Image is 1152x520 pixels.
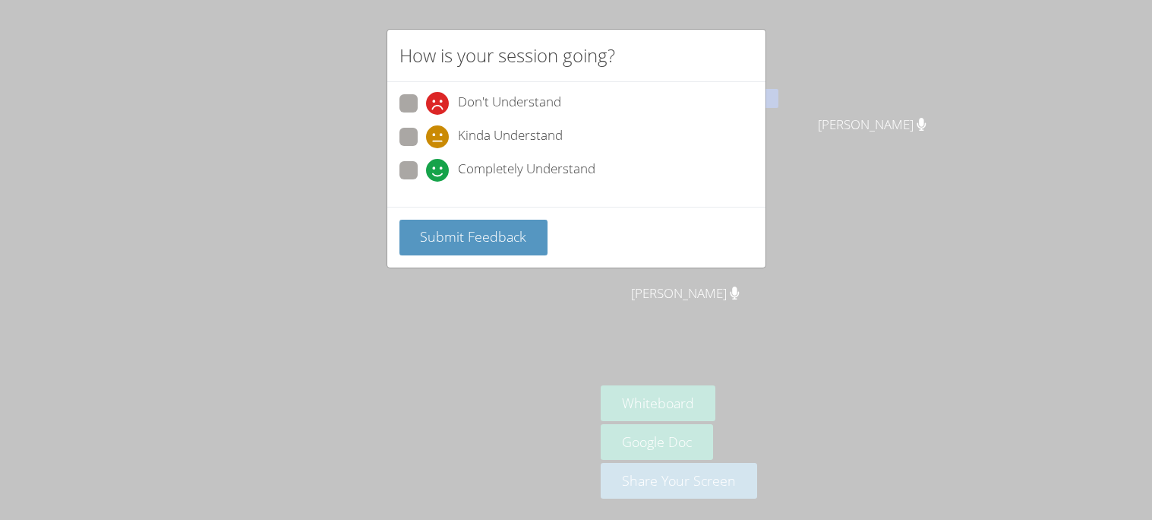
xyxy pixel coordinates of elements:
[458,92,561,115] span: Don't Understand
[458,125,563,148] span: Kinda Understand
[420,227,526,246] span: Submit Feedback
[399,42,615,69] h2: How is your session going?
[458,159,595,182] span: Completely Understand
[399,220,548,255] button: Submit Feedback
